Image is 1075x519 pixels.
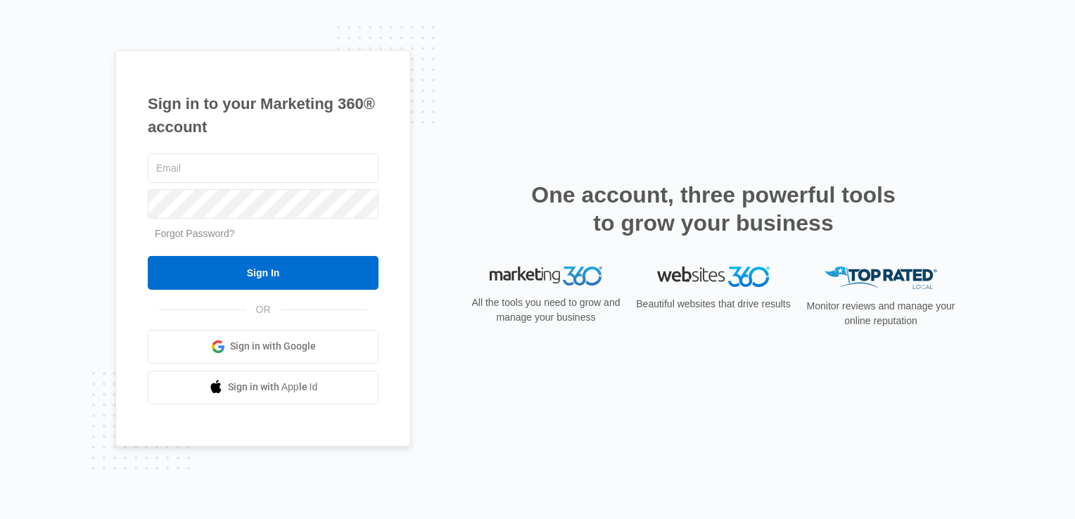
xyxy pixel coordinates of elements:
[635,297,792,312] p: Beautiful websites that drive results
[825,267,937,290] img: Top Rated Local
[467,295,625,325] p: All the tools you need to grow and manage your business
[246,302,281,317] span: OR
[148,256,379,290] input: Sign In
[802,299,960,328] p: Monitor reviews and manage your online reputation
[148,371,379,404] a: Sign in with Apple Id
[230,339,316,354] span: Sign in with Google
[148,330,379,364] a: Sign in with Google
[155,228,235,239] a: Forgot Password?
[490,267,602,286] img: Marketing 360
[657,267,770,287] img: Websites 360
[148,153,379,183] input: Email
[527,181,900,237] h2: One account, three powerful tools to grow your business
[148,92,379,139] h1: Sign in to your Marketing 360® account
[228,380,318,395] span: Sign in with Apple Id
